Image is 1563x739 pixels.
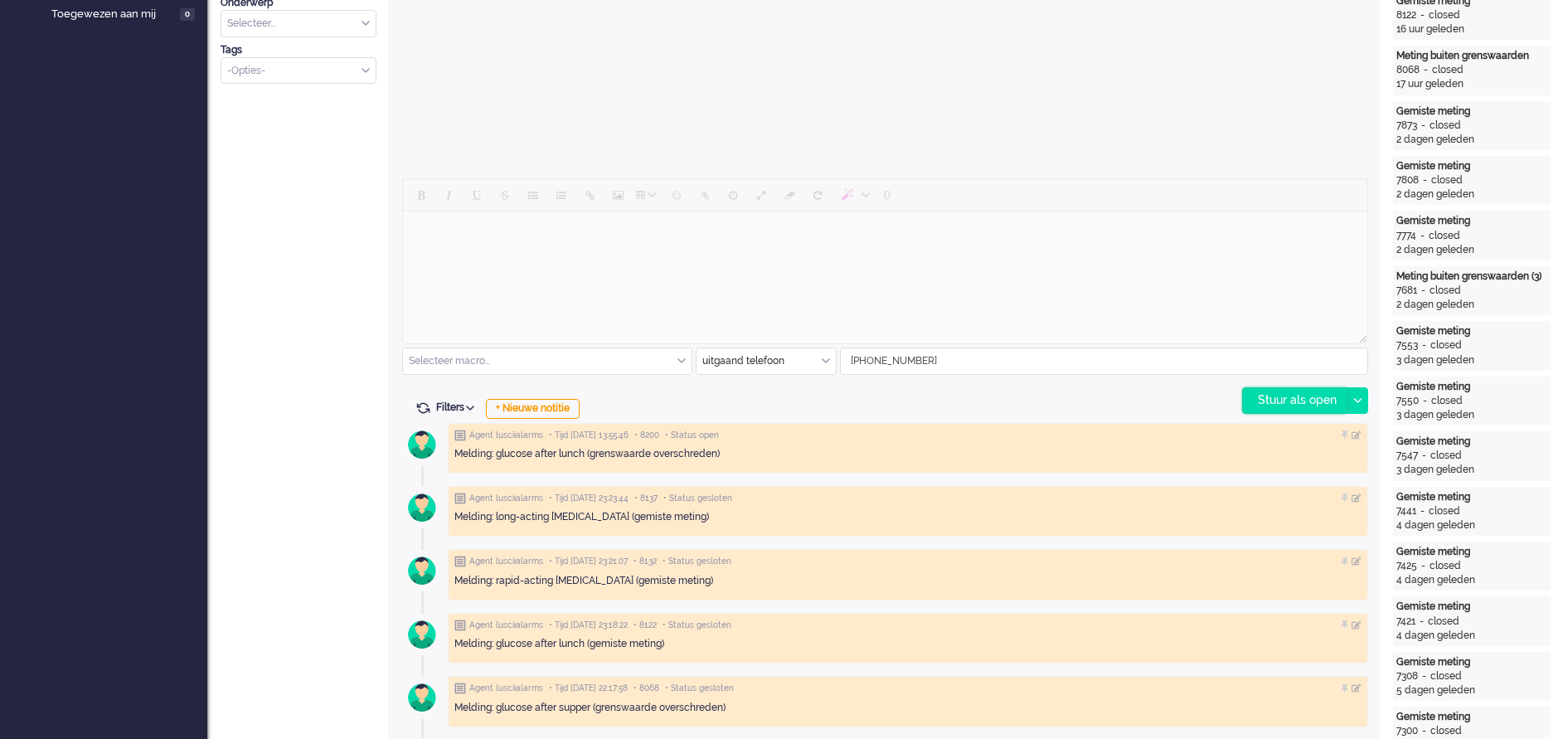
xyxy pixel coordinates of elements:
div: Gemiste meting [1396,600,1547,614]
div: Melding: rapid-acting [MEDICAL_DATA] (gemiste meting) [454,574,1362,588]
span: Agent lusciialarms [469,683,543,694]
span: • Tijd [DATE] 23:18:22 [549,620,628,631]
div: Stuur als open [1243,388,1347,413]
body: Rich Text Area. Press ALT-0 for help. [7,7,958,36]
div: Gemiste meting [1396,380,1547,394]
span: • 8200 [634,430,659,441]
span: Toegewezen aan mij [51,7,175,22]
div: Melding: glucose after supper (grenswaarde overschreden) [454,701,1362,715]
div: closed [1429,504,1460,518]
div: - [1418,669,1430,683]
span: Agent lusciialarms [469,493,543,504]
span: Agent lusciialarms [469,556,543,567]
div: - [1416,8,1429,22]
div: 7308 [1396,669,1418,683]
div: - [1418,338,1430,352]
span: 0 [180,8,195,21]
img: ic_note_grey.svg [454,620,466,631]
span: Agent lusciialarms [469,620,543,631]
div: - [1420,63,1432,77]
div: closed [1430,669,1462,683]
span: • 8068 [633,683,659,694]
span: • 8137 [634,493,658,504]
span: • Status gesloten [665,683,734,694]
div: 7550 [1396,394,1419,408]
div: Meting buiten grenswaarden [1396,49,1547,63]
div: 16 uur geleden [1396,22,1547,36]
div: 2 dagen geleden [1396,298,1547,312]
span: • Tijd [DATE] 23:23:44 [549,493,629,504]
span: • Status gesloten [663,556,731,567]
div: 2 dagen geleden [1396,187,1547,202]
div: - [1415,615,1428,629]
input: +31612345678 [841,348,1368,374]
div: closed [1430,338,1462,352]
div: Gemiste meting [1396,324,1547,338]
div: Melding: glucose after lunch (gemiste meting) [454,637,1362,651]
div: 4 dagen geleden [1396,573,1547,587]
div: Gemiste meting [1396,490,1547,504]
div: 7441 [1396,504,1416,518]
div: 7873 [1396,119,1417,133]
div: - [1416,229,1429,243]
span: • Status gesloten [663,493,732,504]
div: 7421 [1396,615,1415,629]
img: avatar [401,614,443,655]
div: closed [1431,394,1463,408]
div: - [1416,504,1429,518]
div: closed [1431,173,1463,187]
div: - [1419,394,1431,408]
div: Melding: long-acting [MEDICAL_DATA] (gemiste meting) [454,510,1362,524]
div: 5 dagen geleden [1396,683,1547,698]
div: Gemiste meting [1396,105,1547,119]
div: 3 dagen geleden [1396,463,1547,477]
span: • 8132 [633,556,657,567]
a: Toegewezen aan mij 0 [48,4,207,22]
div: 4 dagen geleden [1396,518,1547,532]
span: Agent lusciialarms [469,430,543,441]
div: closed [1428,615,1459,629]
div: closed [1430,559,1461,573]
div: closed [1430,119,1461,133]
div: closed [1432,63,1463,77]
span: • Status gesloten [663,620,731,631]
div: 3 dagen geleden [1396,353,1547,367]
div: + Nieuwe notitie [486,399,580,419]
div: 7553 [1396,338,1418,352]
div: - [1418,449,1430,463]
div: 7774 [1396,229,1416,243]
span: • Tijd [DATE] 22:17:58 [549,683,628,694]
span: • Tijd [DATE] 23:21:07 [549,556,628,567]
div: 7808 [1396,173,1419,187]
div: Gemiste meting [1396,655,1547,669]
div: closed [1429,229,1460,243]
div: 3 dagen geleden [1396,408,1547,422]
div: - [1417,284,1430,298]
span: • Status open [665,430,719,441]
div: closed [1430,724,1462,738]
div: 7547 [1396,449,1418,463]
div: 8122 [1396,8,1416,22]
div: closed [1430,449,1462,463]
div: Melding: glucose after lunch (grenswaarde overschreden) [454,447,1362,461]
img: avatar [401,424,443,465]
img: ic_note_grey.svg [454,493,466,504]
div: - [1417,119,1430,133]
div: - [1419,173,1431,187]
div: 17 uur geleden [1396,77,1547,91]
span: • Tijd [DATE] 13:55:46 [549,430,629,441]
div: 4 dagen geleden [1396,629,1547,643]
img: ic_note_grey.svg [454,683,466,694]
div: Gemiste meting [1396,710,1547,724]
div: 2 dagen geleden [1396,243,1547,257]
img: avatar [401,487,443,528]
div: closed [1430,284,1461,298]
img: ic_note_grey.svg [454,430,466,441]
div: - [1417,559,1430,573]
div: 2 dagen geleden [1396,133,1547,147]
div: Gemiste meting [1396,214,1547,228]
div: 7681 [1396,284,1417,298]
img: ic_note_grey.svg [454,556,466,567]
div: Gemiste meting [1396,435,1547,449]
span: • 8122 [633,620,657,631]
